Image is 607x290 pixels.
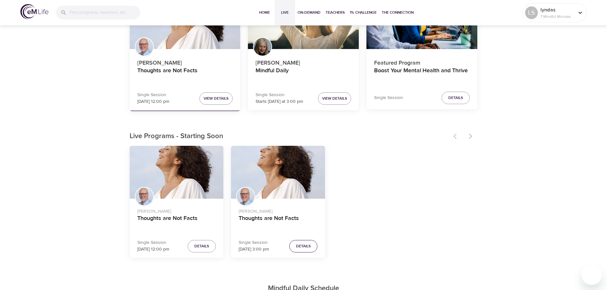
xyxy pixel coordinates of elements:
h4: Thoughts are Not Facts [239,215,317,230]
button: Details [188,240,216,252]
p: 7 Mindful Minutes [540,14,574,19]
h4: Mindful Daily [256,67,351,82]
button: Thoughts are Not Facts [231,146,325,199]
span: View Details [204,95,228,102]
p: Starts [DATE] at 3:00 pm [256,98,303,105]
span: Home [257,9,272,16]
button: View Details [199,92,233,105]
p: Single Session [137,92,169,98]
h4: Boost Your Mental Health and Thrive [374,67,470,82]
button: Details [289,240,317,252]
span: View Details [322,95,347,102]
p: [DATE] 3:00 pm [239,246,269,253]
p: Single Session [239,239,269,246]
p: [DATE] 12:00 pm [137,246,169,253]
h4: Thoughts are Not Facts [137,215,216,230]
span: 1% Challenge [350,9,377,16]
span: The Connection [382,9,414,16]
p: Single Session [137,239,169,246]
span: Details [448,95,463,101]
p: [PERSON_NAME] [239,206,317,215]
span: On-Demand [298,9,321,16]
input: Find programs, teachers, etc... [69,6,140,19]
p: Featured Program [374,56,470,67]
p: [PERSON_NAME] [137,206,216,215]
p: lyndas [540,6,574,14]
span: Details [194,243,209,250]
p: [PERSON_NAME] [256,56,351,67]
button: Details [442,92,470,104]
img: logo [20,4,48,19]
span: Teachers [326,9,345,16]
span: Details [296,243,311,250]
p: [PERSON_NAME] [137,56,233,67]
h4: Thoughts are Not Facts [137,67,233,82]
button: Thoughts are Not Facts [130,146,224,199]
p: Live Programs - Starting Soon [130,131,450,142]
span: Live [277,9,293,16]
p: [DATE] 12:00 pm [137,98,169,105]
div: LS [525,6,538,19]
p: Single Session [374,95,403,101]
p: Single Session [256,92,303,98]
button: View Details [318,92,351,105]
iframe: Button to launch messaging window [582,265,602,285]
